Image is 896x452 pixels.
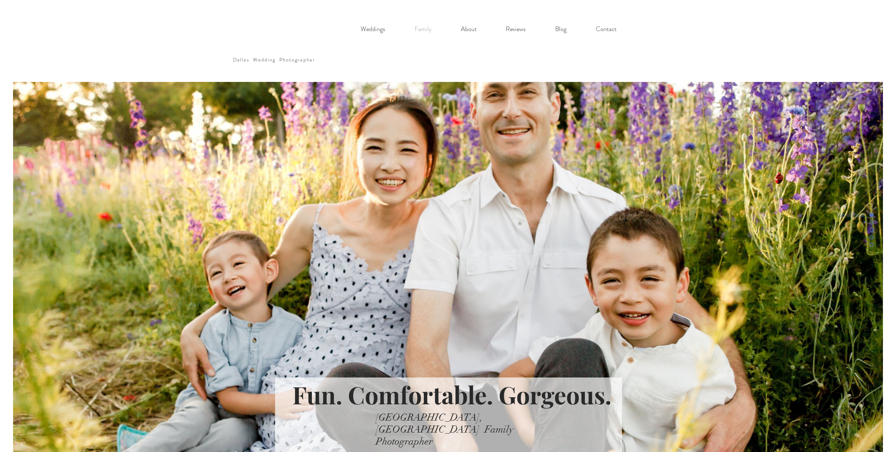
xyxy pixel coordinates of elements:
span: Top of Page [836,212,870,218]
a: Dallas Wedding Photographer [233,56,315,63]
a: Top of Page [769,211,874,219]
p: Contact [592,22,620,36]
a: Family [400,22,446,36]
a: Contact [581,22,631,36]
a: About [446,22,491,36]
span: Fun. Comfortable. Gorgeous. [292,378,611,410]
a: Blog [541,22,581,36]
nav: Page [769,211,874,241]
p: Blog [552,22,570,36]
h2: [GEOGRAPHIC_DATA], [GEOGRAPHIC_DATA] Family Photographer [376,411,522,447]
p: Family [411,22,435,36]
a: Reviews [491,22,541,36]
nav: Site [346,22,631,36]
p: Reviews [502,22,529,36]
p: About [457,22,480,36]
